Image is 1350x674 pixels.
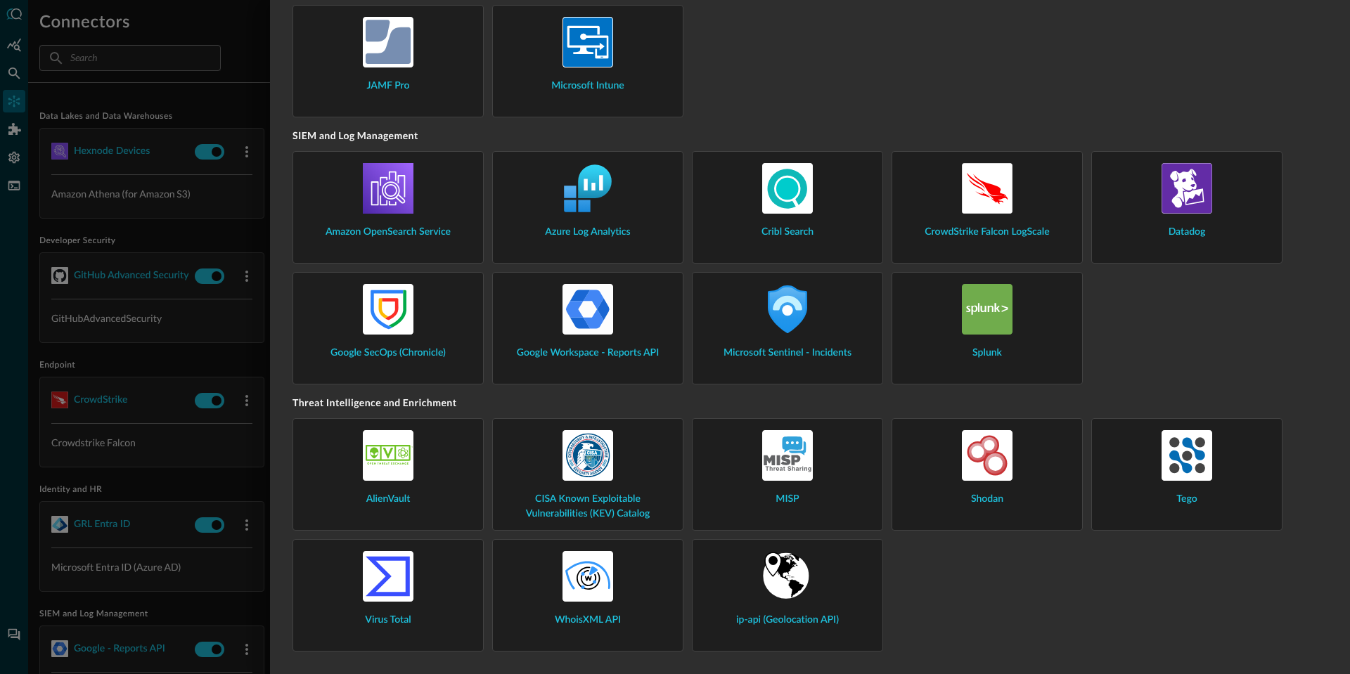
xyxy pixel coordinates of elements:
[292,396,1327,418] h5: Threat Intelligence and Enrichment
[292,129,1327,151] h5: SIEM and Log Management
[962,284,1012,335] img: Splunk.svg
[517,346,659,361] span: Google Workspace - Reports API
[736,613,839,628] span: ip-api (Geolocation API)
[562,284,613,335] img: GoogleWorkspace.svg
[367,79,410,93] span: JAMF Pro
[326,225,451,240] span: Amazon OpenSearch Service
[363,284,413,335] img: GoogleSecOps.svg
[363,163,413,214] img: AWSOpenSearch.svg
[363,17,413,67] img: Jamf.svg
[724,346,851,361] span: Microsoft Sentinel - Incidents
[776,492,799,507] span: MISP
[366,492,411,507] span: AlienVault
[562,17,613,67] img: MicrosoftIntune.svg
[925,225,1049,240] span: CrowdStrike Falcon LogScale
[363,430,413,481] img: AlienVaultOTX.svg
[551,79,624,93] span: Microsoft Intune
[562,430,613,481] img: CisaKev.svg
[762,163,813,214] img: CriblSearch.svg
[504,492,671,521] span: CISA Known Exploitable Vulnerabilities (KEV) Catalog
[562,163,613,214] img: AzureLogAnalytics.svg
[972,346,1002,361] span: Splunk
[762,551,813,602] img: IpApi.svg
[1162,430,1212,481] img: TegoCyber.svg
[1169,225,1206,240] span: Datadog
[761,225,814,240] span: Cribl Search
[555,613,621,628] span: WhoisXML API
[562,551,613,602] img: Whois.svg
[962,163,1012,214] img: LogScale.svg
[330,346,446,361] span: Google SecOps (Chronicle)
[971,492,1003,507] span: Shodan
[545,225,630,240] span: Azure Log Analytics
[365,613,411,628] span: Virus Total
[1176,492,1197,507] span: Tego
[1162,163,1212,214] img: DataDog.svg
[363,551,413,602] img: VirusTotal.svg
[762,284,813,335] img: MicrosoftSentinel.svg
[762,430,813,481] img: Misp.svg
[962,430,1012,481] img: Shodan.svg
